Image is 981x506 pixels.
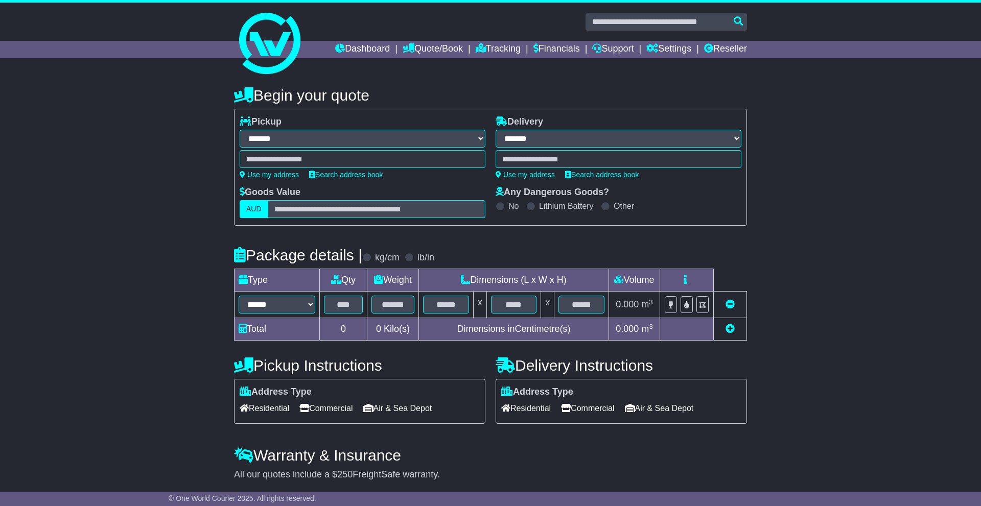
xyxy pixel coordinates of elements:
td: x [541,292,554,318]
span: 0.000 [616,324,639,334]
span: Residential [501,400,551,416]
label: Address Type [501,387,573,398]
a: Use my address [240,171,299,179]
td: Weight [367,269,419,292]
a: Financials [533,41,580,58]
td: Volume [609,269,660,292]
td: Type [235,269,320,292]
td: Total [235,318,320,341]
a: Settings [646,41,691,58]
span: © One World Courier 2025. All rights reserved. [169,494,316,502]
a: Support [592,41,634,58]
sup: 3 [649,298,653,306]
label: lb/in [417,252,434,263]
span: Commercial [561,400,614,416]
span: 0.000 [616,299,639,309]
label: kg/cm [375,252,400,263]
label: Goods Value [240,187,300,198]
a: Tracking [476,41,521,58]
td: x [473,292,486,318]
h4: Package details | [234,247,362,263]
sup: 3 [649,323,653,330]
label: Other [614,201,634,211]
a: Use my address [496,171,555,179]
td: Dimensions (L x W x H) [418,269,609,292]
label: Lithium Battery [539,201,594,211]
label: Any Dangerous Goods? [496,187,609,198]
h4: Warranty & Insurance [234,447,747,464]
label: Delivery [496,116,543,128]
label: No [508,201,519,211]
a: Add new item [726,324,735,334]
div: All our quotes include a $ FreightSafe warranty. [234,469,747,480]
span: 0 [376,324,381,334]
h4: Begin your quote [234,87,747,104]
a: Quote/Book [403,41,463,58]
span: Air & Sea Depot [625,400,694,416]
label: Pickup [240,116,282,128]
span: m [641,324,653,334]
h4: Pickup Instructions [234,357,485,374]
span: Residential [240,400,289,416]
td: 0 [320,318,367,341]
a: Search address book [309,171,383,179]
span: Commercial [299,400,353,416]
a: Dashboard [335,41,390,58]
span: m [641,299,653,309]
td: Qty [320,269,367,292]
td: Dimensions in Centimetre(s) [418,318,609,341]
a: Search address book [565,171,639,179]
label: Address Type [240,387,312,398]
a: Reseller [704,41,747,58]
span: 250 [337,469,353,479]
span: Air & Sea Depot [363,400,432,416]
a: Remove this item [726,299,735,309]
td: Kilo(s) [367,318,419,341]
label: AUD [240,200,268,218]
h4: Delivery Instructions [496,357,747,374]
